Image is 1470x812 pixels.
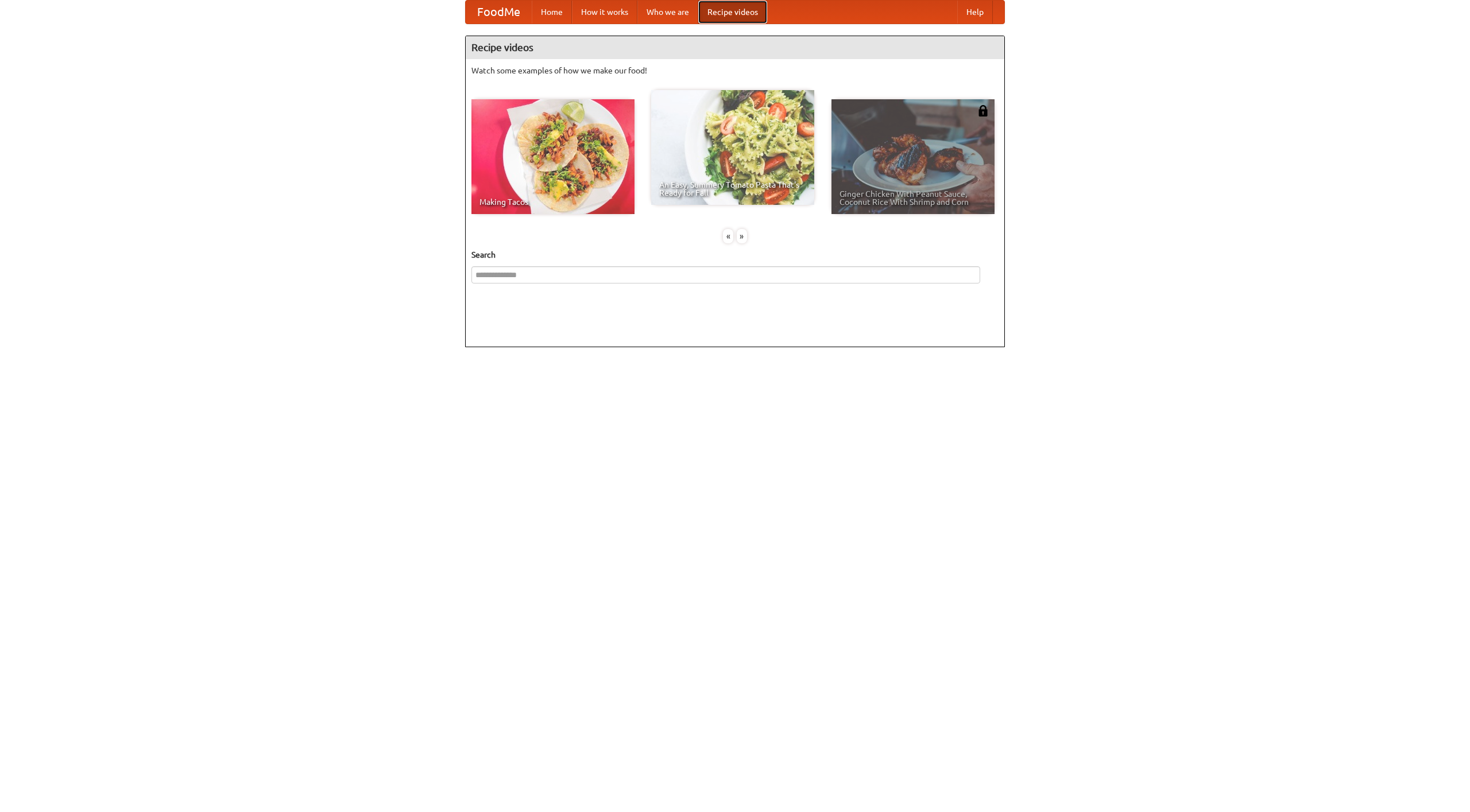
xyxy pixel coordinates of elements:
span: An Easy, Summery Tomato Pasta That's Ready for Fall [659,181,806,197]
p: Watch some examples of how we make our food! [471,65,999,76]
span: Making Tacos [479,198,626,206]
a: Help [957,1,993,24]
a: An Easy, Summery Tomato Pasta That's Ready for Fall [651,90,814,205]
div: « [723,229,733,243]
a: Home [532,1,572,24]
h5: Search [471,249,999,261]
a: FoodMe [466,1,532,24]
a: Recipe videos [698,1,767,24]
img: 483408.png [977,105,989,116]
h4: Recipe videos [466,36,1004,59]
a: Who we are [637,1,698,24]
a: How it works [572,1,637,24]
a: Making Tacos [471,99,635,214]
div: » [737,229,747,243]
